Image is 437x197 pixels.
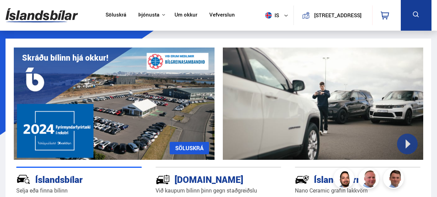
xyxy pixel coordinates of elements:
[335,169,355,190] img: nhp88E3Fdnt1Opn2.png
[16,172,31,187] img: JRvxyua_JYH6wB4c.svg
[22,53,108,62] h1: Skráðu bílinn hjá okkur!
[265,12,272,19] img: svg+xml;base64,PHN2ZyB4bWxucz0iaHR0cDovL3d3dy53My5vcmcvMjAwMC9zdmciIHdpZHRoPSI1MTIiIGhlaWdodD0iNT...
[262,5,294,25] button: is
[295,172,309,187] img: -Svtn6bYgwAsiwNX.svg
[295,187,420,195] p: Nano Ceramic grafín lakkvörn
[14,48,215,160] img: eKx6w-_Home_640_.png
[156,187,281,195] p: Við kaupum bílinn þinn gegn staðgreiðslu
[209,12,235,19] a: Vefverslun
[156,173,257,185] div: [DOMAIN_NAME]
[138,12,159,18] button: Þjónusta
[262,12,280,19] span: is
[156,172,170,187] img: tr5P-W3DuiFaO7aO.svg
[16,173,117,185] div: Íslandsbílar
[16,187,142,195] p: Selja eða finna bílinn
[106,12,126,19] a: Söluskrá
[298,6,368,25] a: [STREET_ADDRESS]
[175,12,197,19] a: Um okkur
[312,12,363,18] button: [STREET_ADDRESS]
[170,142,209,154] a: SÖLUSKRÁ
[384,169,405,190] img: FbJEzSuNWCJXmdc-.webp
[359,169,380,190] img: siFngHWaQ9KaOqBr.png
[6,4,78,27] img: G0Ugv5HjCgRt.svg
